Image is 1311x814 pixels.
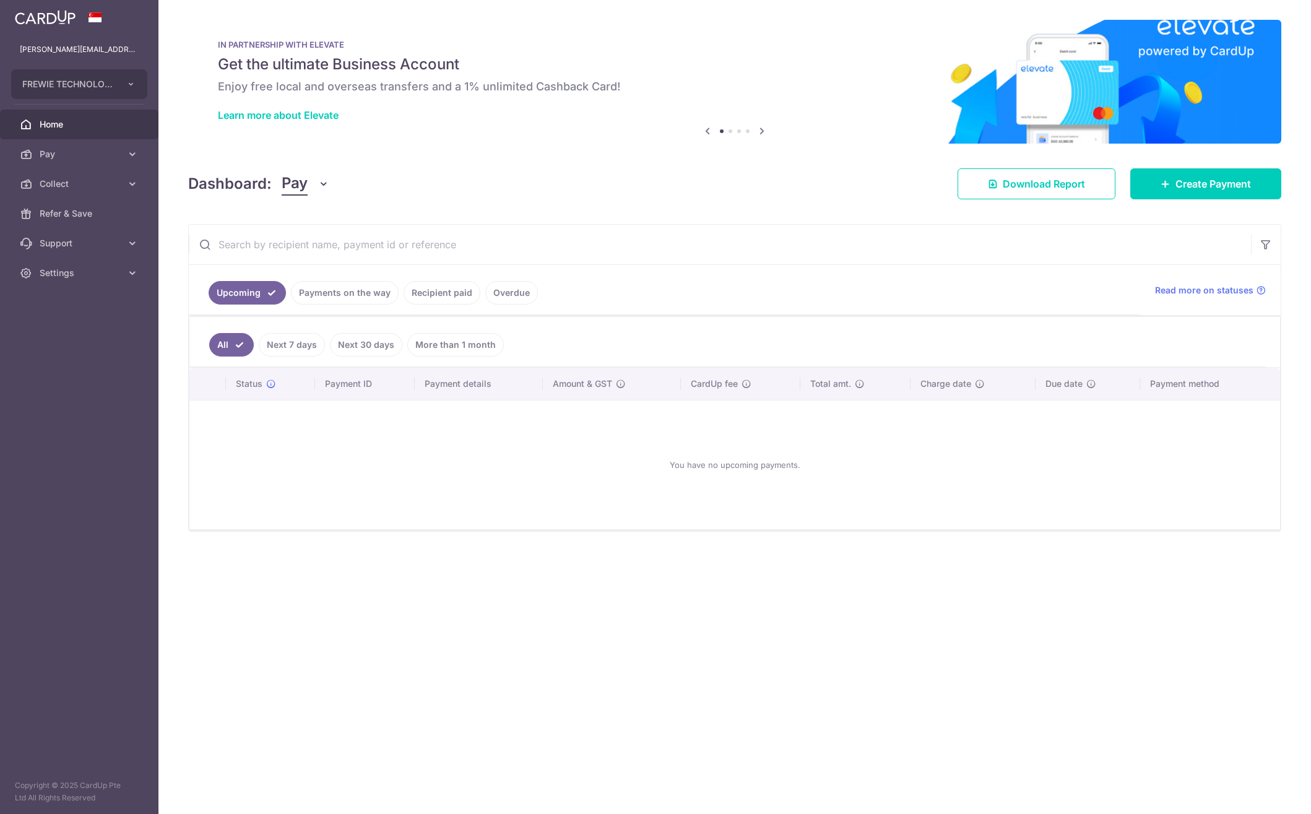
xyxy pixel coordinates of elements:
[209,281,286,305] a: Upcoming
[1130,168,1281,199] a: Create Payment
[11,69,147,99] button: FREWIE TECHNOLOGIES PTE. LTD.
[22,78,114,90] span: FREWIE TECHNOLOGIES PTE. LTD.
[282,172,308,196] span: Pay
[218,40,1252,50] p: IN PARTNERSHIP WITH ELEVATE
[218,79,1252,94] h6: Enjoy free local and overseas transfers and a 1% unlimited Cashback Card!
[40,118,121,131] span: Home
[40,267,121,279] span: Settings
[40,148,121,160] span: Pay
[291,281,399,305] a: Payments on the way
[236,378,262,390] span: Status
[40,207,121,220] span: Refer & Save
[553,378,612,390] span: Amount & GST
[330,333,402,357] a: Next 30 days
[315,368,414,400] th: Payment ID
[1003,176,1085,191] span: Download Report
[407,333,504,357] a: More than 1 month
[1140,368,1280,400] th: Payment method
[485,281,538,305] a: Overdue
[188,173,272,195] h4: Dashboard:
[958,168,1115,199] a: Download Report
[259,333,325,357] a: Next 7 days
[15,10,76,25] img: CardUp
[209,333,254,357] a: All
[218,109,339,121] a: Learn more about Elevate
[20,43,139,56] p: [PERSON_NAME][EMAIL_ADDRESS][DOMAIN_NAME]
[40,237,121,249] span: Support
[188,20,1281,144] img: Renovation banner
[1155,284,1253,297] span: Read more on statuses
[691,378,738,390] span: CardUp fee
[1045,378,1083,390] span: Due date
[282,172,329,196] button: Pay
[415,368,543,400] th: Payment details
[1155,284,1266,297] a: Read more on statuses
[204,410,1265,519] div: You have no upcoming payments.
[189,225,1251,264] input: Search by recipient name, payment id or reference
[404,281,480,305] a: Recipient paid
[40,178,121,190] span: Collect
[810,378,851,390] span: Total amt.
[1175,176,1251,191] span: Create Payment
[920,378,971,390] span: Charge date
[218,54,1252,74] h5: Get the ultimate Business Account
